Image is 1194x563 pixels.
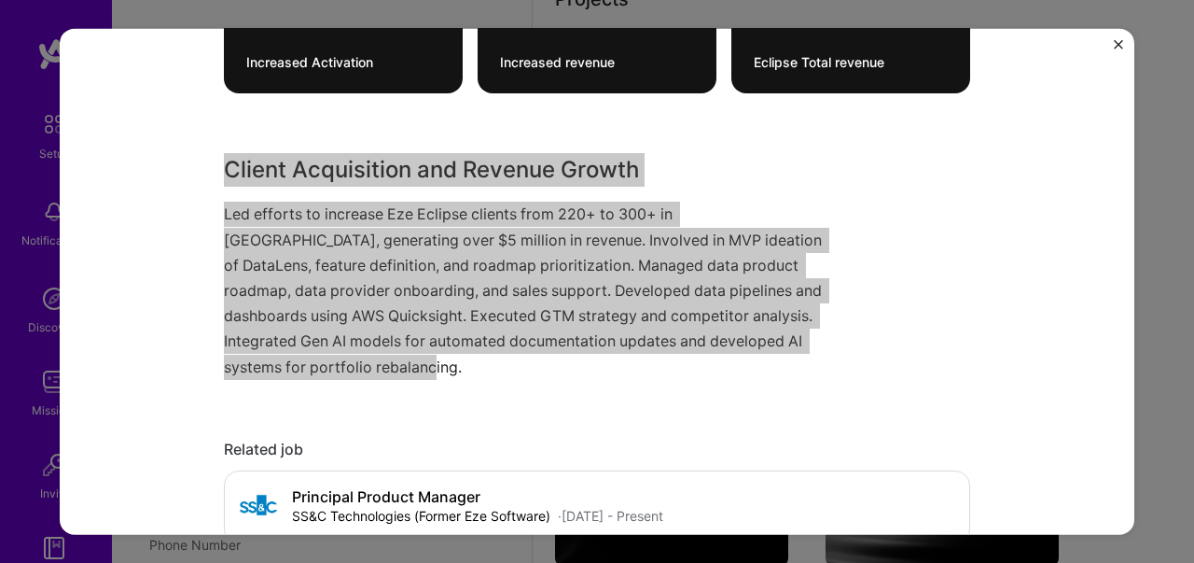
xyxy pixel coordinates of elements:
[224,202,830,379] p: Led efforts to increase Eze Eclipse clients from 220+ to 300+ in [GEOGRAPHIC_DATA], generating ov...
[224,439,970,458] div: Related job
[1114,39,1123,59] button: Close
[500,53,694,71] div: Increased revenue
[292,506,550,526] div: SS&C Technologies (Former Eze Software)
[754,53,948,71] div: Eclipse Total revenue
[558,506,663,526] div: · [DATE] - Present
[240,486,277,523] img: Company logo
[246,53,440,71] div: Increased Activation
[292,488,663,506] h4: Principal Product Manager
[224,153,830,187] h3: Client Acquisition and Revenue Growth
